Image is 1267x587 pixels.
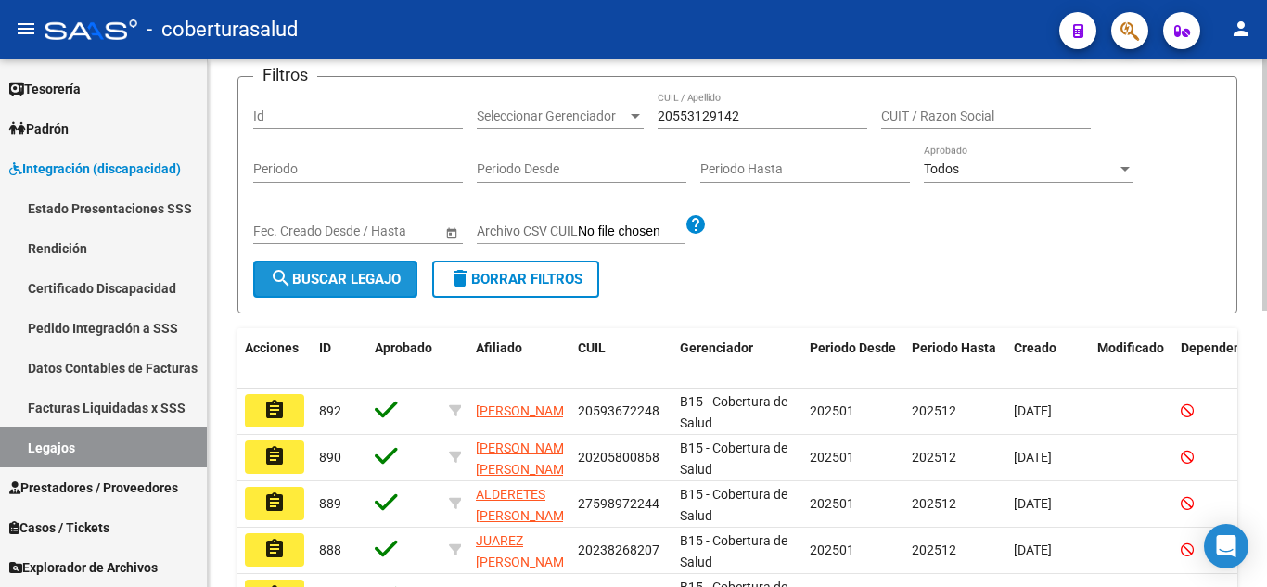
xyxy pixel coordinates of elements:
datatable-header-cell: Periodo Hasta [904,328,1006,389]
span: 202512 [912,496,956,511]
span: 202512 [912,450,956,465]
mat-icon: assignment [263,399,286,421]
input: Fecha inicio [253,223,321,239]
mat-icon: assignment [263,538,286,560]
datatable-header-cell: ID [312,328,367,389]
span: Periodo Hasta [912,340,996,355]
span: 202501 [810,403,854,418]
span: Padrón [9,119,69,139]
span: [DATE] [1014,450,1052,465]
span: 890 [319,450,341,465]
mat-icon: person [1230,18,1252,40]
h3: Filtros [253,62,317,88]
datatable-header-cell: Acciones [237,328,312,389]
span: ID [319,340,331,355]
span: - coberturasalud [147,9,298,50]
span: [DATE] [1014,496,1052,511]
span: 20205800868 [578,450,659,465]
span: Buscar Legajo [270,271,401,287]
span: Todos [924,161,959,176]
mat-icon: search [270,267,292,289]
span: B15 - Cobertura de Salud [680,487,787,523]
datatable-header-cell: Periodo Desde [802,328,904,389]
datatable-header-cell: CUIL [570,328,672,389]
span: Creado [1014,340,1056,355]
span: Modificado [1097,340,1164,355]
div: Open Intercom Messenger [1204,524,1248,568]
button: Buscar Legajo [253,261,417,298]
span: [PERSON_NAME] [476,403,575,418]
span: Afiliado [476,340,522,355]
span: 202501 [810,450,854,465]
button: Open calendar [442,223,461,242]
span: B15 - Cobertura de Salud [680,440,787,477]
span: [DATE] [1014,542,1052,557]
span: 889 [319,496,341,511]
span: Integración (discapacidad) [9,159,181,179]
span: Explorador de Archivos [9,557,158,578]
span: Tesorería [9,79,81,99]
button: Borrar Filtros [432,261,599,298]
span: B15 - Cobertura de Salud [680,533,787,569]
span: 27598972244 [578,496,659,511]
input: Archivo CSV CUIL [578,223,685,240]
span: Casos / Tickets [9,517,109,538]
datatable-header-cell: Afiliado [468,328,570,389]
span: 202501 [810,542,854,557]
mat-icon: assignment [263,491,286,514]
span: [DATE] [1014,403,1052,418]
span: B15 - Cobertura de Salud [680,394,787,430]
span: Aprobado [375,340,432,355]
span: ALDERETES [PERSON_NAME] [476,487,575,523]
span: 892 [319,403,341,418]
span: CUIL [578,340,606,355]
span: Periodo Desde [810,340,896,355]
datatable-header-cell: Gerenciador [672,328,802,389]
mat-icon: assignment [263,445,286,467]
datatable-header-cell: Aprobado [367,328,442,389]
mat-icon: help [685,213,707,236]
span: 888 [319,542,341,557]
span: Archivo CSV CUIL [477,223,578,238]
datatable-header-cell: Creado [1006,328,1090,389]
span: 202512 [912,542,956,557]
datatable-header-cell: Modificado [1090,328,1173,389]
mat-icon: menu [15,18,37,40]
span: JUAREZ [PERSON_NAME] [476,533,575,569]
input: Fecha fin [337,223,428,239]
span: [PERSON_NAME] [PERSON_NAME] [476,440,575,477]
mat-icon: delete [449,267,471,289]
span: 202512 [912,403,956,418]
span: Borrar Filtros [449,271,582,287]
span: Acciones [245,340,299,355]
span: Gerenciador [680,340,753,355]
span: Seleccionar Gerenciador [477,108,627,124]
span: 202501 [810,496,854,511]
span: 20238268207 [578,542,659,557]
span: Prestadores / Proveedores [9,478,178,498]
span: Dependencia [1181,340,1259,355]
span: 20593672248 [578,403,659,418]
